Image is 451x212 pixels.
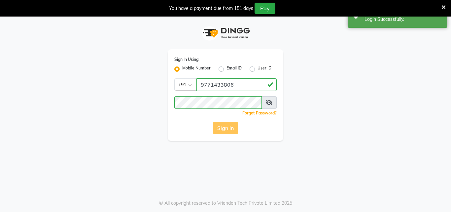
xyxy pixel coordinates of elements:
div: You have a payment due from 151 days [169,5,253,12]
a: Forgot Password? [242,110,277,115]
input: Username [174,96,262,109]
img: logo1.svg [199,23,252,43]
label: Email ID [226,65,242,73]
label: User ID [258,65,271,73]
input: Username [196,78,277,91]
label: Mobile Number [182,65,211,73]
label: Sign In Using: [174,57,199,63]
div: Login Successfully. [364,16,442,23]
button: Pay [255,3,275,14]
